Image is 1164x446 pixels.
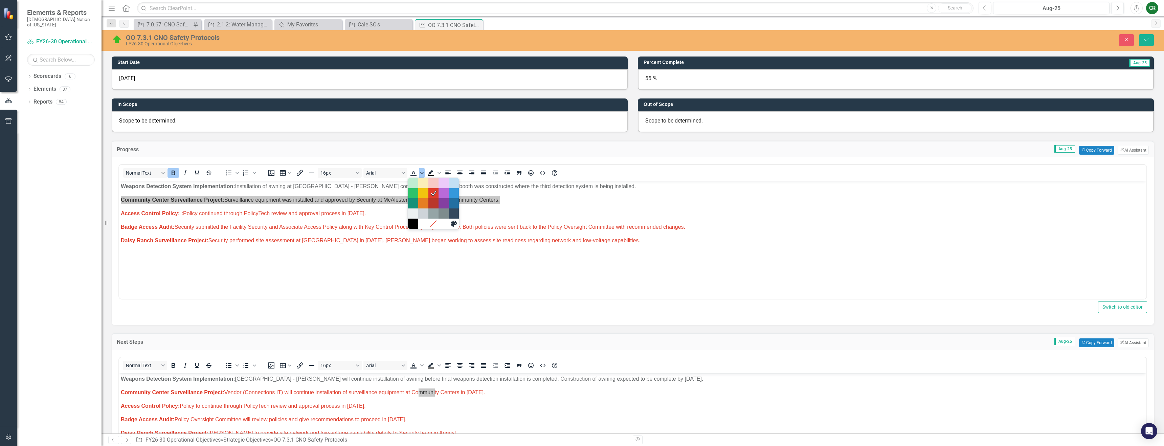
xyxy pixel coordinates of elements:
[449,178,459,188] div: Light Blue
[136,436,628,444] div: » »
[408,208,418,219] div: Light Gray
[466,168,477,178] button: Align right
[27,17,95,28] small: [DEMOGRAPHIC_DATA] Nation of [US_STATE]
[203,168,215,178] button: Strikethrough
[320,170,354,176] span: 16px
[363,361,407,370] button: Font Arial
[449,208,459,219] div: Navy Blue
[408,188,418,198] div: Green
[644,60,975,65] h3: Percent Complete
[1098,301,1147,313] button: Switch to old editor
[306,168,317,178] button: Horizontal line
[119,75,135,82] span: [DATE]
[117,60,624,65] h3: Start Date
[33,98,52,106] a: Reports
[277,168,294,178] button: Table
[117,102,624,107] h3: In Scope
[112,34,122,45] img: On Target
[995,4,1107,13] div: Aug-25
[442,361,454,370] button: Align left
[449,198,459,208] div: Dark Blue
[428,219,439,229] div: Remove color
[1118,338,1149,347] button: AI Assistant
[408,198,418,208] div: Dark Turquoise
[318,168,362,178] button: Font size 16px
[27,54,95,66] input: Search Below...
[428,198,439,208] div: Dark Red
[167,168,179,178] button: Bold
[65,73,75,79] div: 6
[993,2,1110,14] button: Aug-25
[439,198,449,208] div: Dark Purple
[126,34,708,41] div: OO 7.3.1 CNO Safety Protocols
[147,20,191,29] div: 7.0.67: CNO Safety Protocols
[418,178,428,188] div: Light Yellow
[1146,2,1158,14] div: CR
[439,178,449,188] div: Light Purple
[346,20,411,29] a: Cale SO's
[537,361,549,370] button: HTML Editor
[179,168,191,178] button: Italic
[366,363,399,368] span: Arial
[549,361,560,370] button: Help
[638,69,1154,90] div: 55 %
[294,361,306,370] button: Insert/edit link
[408,178,418,188] div: Light Green
[126,41,708,46] div: FY26-30 Operational Objectives
[27,8,95,17] span: Elements & Reports
[418,188,428,198] div: Yellow
[439,208,449,219] div: Dark Gray
[366,170,399,176] span: Arial
[418,208,428,219] div: Medium Gray
[428,21,481,29] div: OO 7.3.1 CNO Safety Protocols
[513,168,525,178] button: Blockquote
[645,117,1146,125] p: Scope to be determined.
[117,147,312,153] h3: Progress
[240,168,257,178] div: Numbered list
[276,20,340,29] a: My Favorites
[501,168,513,178] button: Increase indent
[266,361,277,370] button: Insert image
[27,38,95,46] a: FY26-30 Operational Objectives
[273,437,347,443] div: OO 7.3.1 CNO Safety Protocols
[537,168,549,178] button: HTML Editor
[549,168,560,178] button: Help
[466,361,477,370] button: Align right
[1079,146,1114,155] button: Copy Forward
[490,361,501,370] button: Decrease indent
[1079,338,1114,347] button: Copy Forward
[277,361,294,370] button: Table
[454,168,466,178] button: Align center
[126,363,159,368] span: Normal Text
[223,361,240,370] div: Bullet list
[191,361,203,370] button: Underline
[428,208,439,219] div: Gray
[478,168,489,178] button: Justify
[306,361,317,370] button: Horizontal line
[1054,145,1075,153] span: Aug-25
[425,168,442,178] div: Background color Black
[318,361,362,370] button: Font size 16px
[358,20,411,29] div: Cale SO's
[179,361,191,370] button: Italic
[223,168,240,178] div: Bullet list
[123,168,167,178] button: Block Normal Text
[501,361,513,370] button: Increase indent
[33,72,61,80] a: Scorecards
[513,361,525,370] button: Blockquote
